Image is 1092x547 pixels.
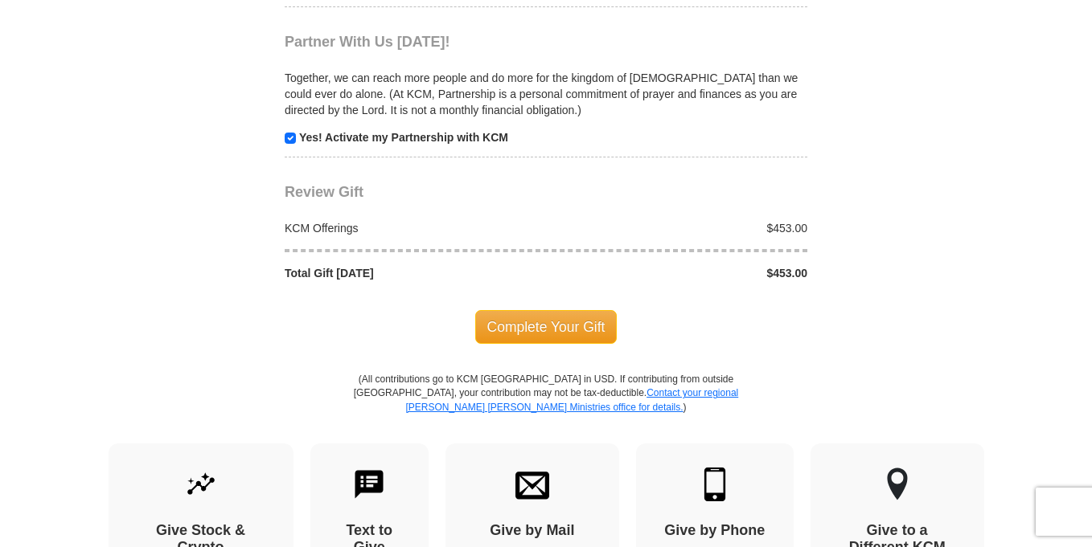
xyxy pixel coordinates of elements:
[886,467,909,501] img: other-region
[277,220,547,236] div: KCM Offerings
[184,467,218,501] img: give-by-stock.svg
[353,373,739,443] p: (All contributions go to KCM [GEOGRAPHIC_DATA] in USD. If contributing from outside [GEOGRAPHIC_D...
[698,467,732,501] img: mobile.svg
[475,310,618,344] span: Complete Your Gift
[277,265,547,281] div: Total Gift [DATE]
[664,522,766,540] h4: Give by Phone
[285,34,450,50] span: Partner With Us [DATE]!
[352,467,386,501] img: text-to-give.svg
[285,184,363,200] span: Review Gift
[515,467,549,501] img: envelope.svg
[474,522,591,540] h4: Give by Mail
[546,220,816,236] div: $453.00
[405,387,738,412] a: Contact your regional [PERSON_NAME] [PERSON_NAME] Ministries office for details.
[285,70,807,118] p: Together, we can reach more people and do more for the kingdom of [DEMOGRAPHIC_DATA] than we coul...
[299,131,508,144] strong: Yes! Activate my Partnership with KCM
[546,265,816,281] div: $453.00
